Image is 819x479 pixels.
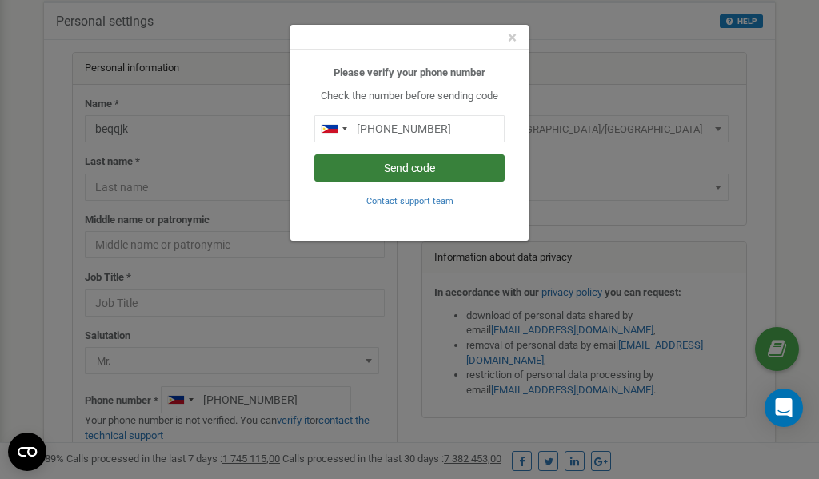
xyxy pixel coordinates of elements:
button: Send code [314,154,505,182]
input: 0905 123 4567 [314,115,505,142]
button: Open CMP widget [8,433,46,471]
div: Open Intercom Messenger [765,389,803,427]
small: Contact support team [366,196,453,206]
a: Contact support team [366,194,453,206]
p: Check the number before sending code [314,89,505,104]
button: Close [508,30,517,46]
b: Please verify your phone number [334,66,485,78]
span: × [508,28,517,47]
div: Telephone country code [315,116,352,142]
